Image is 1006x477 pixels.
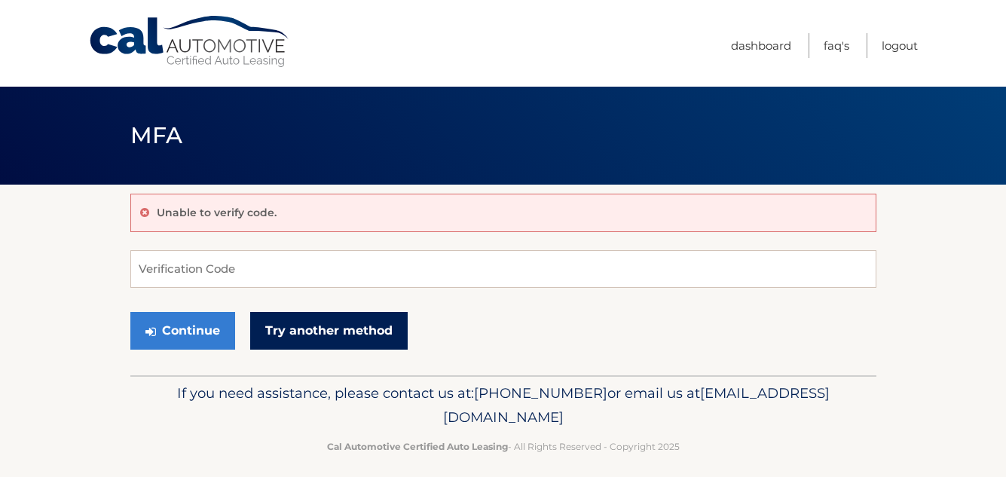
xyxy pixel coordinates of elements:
a: Try another method [250,312,408,350]
a: Logout [882,33,918,58]
p: Unable to verify code. [157,206,277,219]
span: [PHONE_NUMBER] [474,384,607,402]
span: MFA [130,121,183,149]
p: - All Rights Reserved - Copyright 2025 [140,439,867,454]
input: Verification Code [130,250,876,288]
a: Dashboard [731,33,791,58]
a: FAQ's [824,33,849,58]
a: Cal Automotive [88,15,292,69]
span: [EMAIL_ADDRESS][DOMAIN_NAME] [443,384,830,426]
button: Continue [130,312,235,350]
p: If you need assistance, please contact us at: or email us at [140,381,867,430]
strong: Cal Automotive Certified Auto Leasing [327,441,508,452]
